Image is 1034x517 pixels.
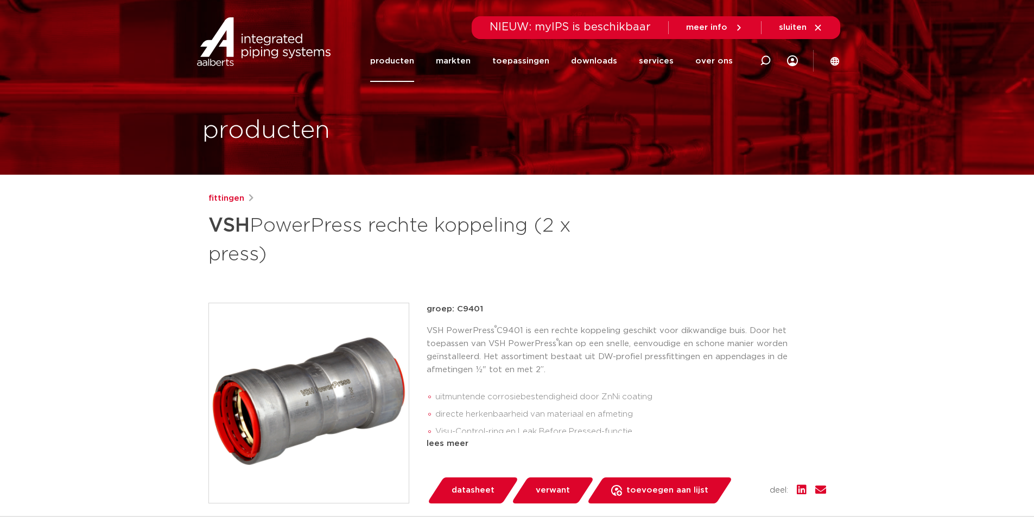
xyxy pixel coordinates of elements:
[370,40,733,82] nav: Menu
[571,40,617,82] a: downloads
[208,192,244,205] a: fittingen
[695,40,733,82] a: over ons
[490,22,651,33] span: NIEUW: myIPS is beschikbaar
[536,482,570,499] span: verwant
[208,216,250,235] strong: VSH
[427,437,826,450] div: lees meer
[435,388,826,406] li: uitmuntende corrosiebestendigheid door ZnNi coating
[492,40,549,82] a: toepassingen
[370,40,414,82] a: producten
[435,423,826,441] li: Visu-Control-ring en Leak Before Pressed-functie
[435,406,826,423] li: directe herkenbaarheid van materiaal en afmeting
[779,23,807,31] span: sluiten
[452,482,494,499] span: datasheet
[427,303,826,316] p: groep: C9401
[639,40,674,82] a: services
[511,477,594,503] a: verwant
[494,325,497,331] sup: ®
[686,23,744,33] a: meer info
[202,113,330,148] h1: producten
[427,477,519,503] a: datasheet
[436,40,471,82] a: markten
[556,338,559,344] sup: ®
[686,23,727,31] span: meer info
[626,482,708,499] span: toevoegen aan lijst
[770,484,788,497] span: deel:
[208,209,616,268] h1: PowerPress rechte koppeling (2 x press)
[427,324,826,376] p: VSH PowerPress C9401 is een rechte koppeling geschikt voor dikwandige buis. Door het toepassen va...
[209,303,409,503] img: Product Image for VSH PowerPress rechte koppeling (2 x press)
[779,23,823,33] a: sluiten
